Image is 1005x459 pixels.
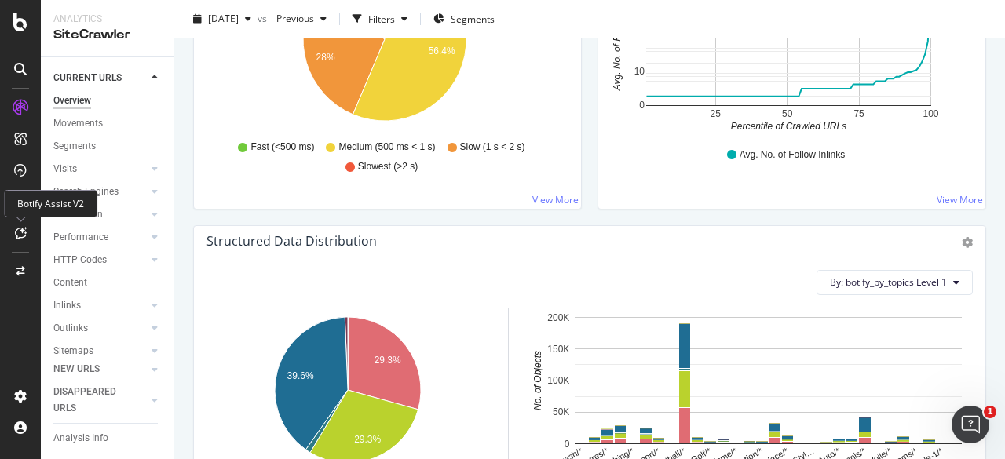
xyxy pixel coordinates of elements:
[547,344,569,355] text: 150K
[53,343,147,359] a: Sitemaps
[830,275,947,289] span: By: botify_by_topics Level 1
[368,12,395,25] div: Filters
[53,93,163,109] a: Overview
[187,6,258,31] button: [DATE]
[984,406,996,418] span: 1
[53,184,147,200] a: Search Engines
[553,406,569,417] text: 50K
[962,237,973,248] div: gear
[740,148,846,162] span: Avg. No. of Follow Inlinks
[316,52,335,63] text: 28%
[270,12,314,25] span: Previous
[460,140,525,154] span: Slow (1 s < 2 s)
[53,275,87,291] div: Content
[287,370,314,381] text: 39.6%
[53,252,107,268] div: HTTP Codes
[258,12,270,25] span: vs
[53,206,147,223] a: Distribution
[731,121,846,132] text: Percentile of Crawled URLs
[547,312,569,323] text: 200K
[53,115,163,132] a: Movements
[53,361,100,377] div: NEW URLS
[429,46,455,56] text: 56.4%
[375,355,401,366] text: 29.3%
[53,184,119,200] div: Search Engines
[53,229,108,246] div: Performance
[53,320,147,337] a: Outlinks
[4,190,97,217] div: Botify Assist V2
[634,66,645,77] text: 10
[565,439,570,450] text: 0
[53,384,147,417] a: DISAPPEARED URLS
[817,270,973,295] button: By: botify_by_topics Level 1
[53,297,81,314] div: Inlinks
[53,138,163,155] a: Segments
[782,108,793,119] text: 50
[53,93,91,109] div: Overview
[53,361,147,377] a: NEW URLS
[547,375,569,386] text: 100K
[270,6,333,31] button: Previous
[53,138,96,155] div: Segments
[53,343,93,359] div: Sitemaps
[53,70,147,86] a: CURRENT URLS
[952,406,989,443] iframe: Intercom live chat
[358,160,418,173] span: Slowest (>2 s)
[53,115,103,132] div: Movements
[639,100,645,111] text: 0
[53,384,133,417] div: DISAPPEARED URLS
[711,108,722,119] text: 25
[937,193,983,206] a: View More
[532,193,579,206] a: View More
[53,297,147,314] a: Inlinks
[53,229,147,246] a: Performance
[346,6,414,31] button: Filters
[53,70,122,86] div: CURRENT URLS
[451,12,495,25] span: Segments
[53,252,147,268] a: HTTP Codes
[532,351,543,410] text: No. of Objects
[338,140,435,154] span: Medium (500 ms < 1 s)
[923,108,938,119] text: 100
[53,430,108,446] div: Analysis Info
[53,430,163,446] a: Analysis Info
[427,6,501,31] button: Segments
[250,140,314,154] span: Fast (<500 ms)
[208,12,239,25] span: 2025 Aug. 31st
[53,275,163,291] a: Content
[53,13,161,26] div: Analytics
[53,161,77,177] div: Visits
[53,161,147,177] a: Visits
[354,434,381,445] text: 29.3%
[53,26,161,44] div: SiteCrawler
[206,233,377,249] div: Structured Data Distribution
[853,108,864,119] text: 75
[53,320,88,337] div: Outlinks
